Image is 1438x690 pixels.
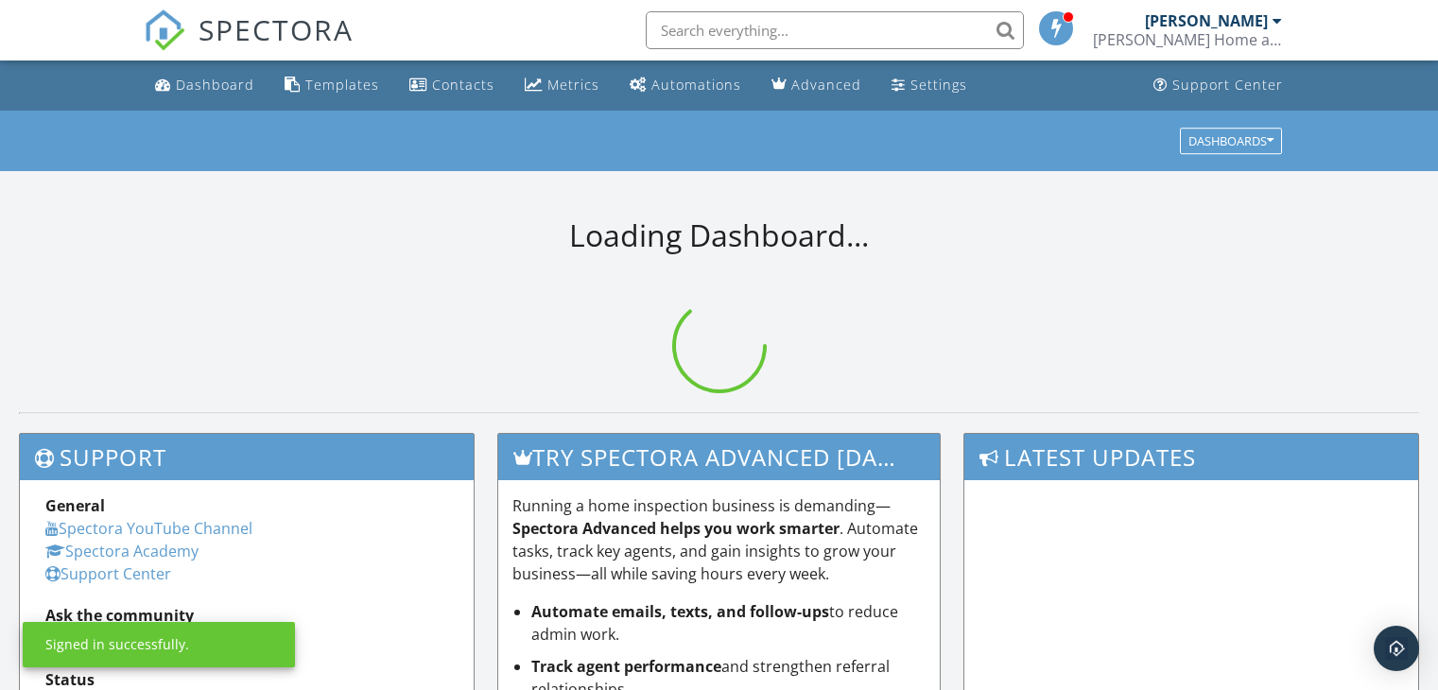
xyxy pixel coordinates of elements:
[531,600,927,646] li: to reduce admin work.
[517,68,607,103] a: Metrics
[651,76,741,94] div: Automations
[147,68,262,103] a: Dashboard
[1374,626,1419,671] div: Open Intercom Messenger
[910,76,967,94] div: Settings
[622,68,749,103] a: Automations (Basic)
[498,434,941,480] h3: Try spectora advanced [DATE]
[144,26,354,65] a: SPECTORA
[402,68,502,103] a: Contacts
[1172,76,1283,94] div: Support Center
[45,541,199,561] a: Spectora Academy
[646,11,1024,49] input: Search everything...
[531,601,829,622] strong: Automate emails, texts, and follow-ups
[1145,11,1268,30] div: [PERSON_NAME]
[45,635,189,654] div: Signed in successfully.
[1180,128,1282,154] button: Dashboards
[45,518,252,539] a: Spectora YouTube Channel
[791,76,861,94] div: Advanced
[884,68,975,103] a: Settings
[1093,30,1282,49] div: Reynolds Home and Property Solutions of Georgia / South Property Inspectors
[1188,134,1273,147] div: Dashboards
[305,76,379,94] div: Templates
[531,656,721,677] strong: Track agent performance
[1146,68,1291,103] a: Support Center
[45,604,448,627] div: Ask the community
[764,68,869,103] a: Advanced
[512,494,927,585] p: Running a home inspection business is demanding— . Automate tasks, track key agents, and gain ins...
[964,434,1418,480] h3: Latest Updates
[176,76,254,94] div: Dashboard
[144,9,185,51] img: The Best Home Inspection Software - Spectora
[432,76,494,94] div: Contacts
[45,495,105,516] strong: General
[547,76,599,94] div: Metrics
[199,9,354,49] span: SPECTORA
[20,434,474,480] h3: Support
[45,563,171,584] a: Support Center
[277,68,387,103] a: Templates
[512,518,840,539] strong: Spectora Advanced helps you work smarter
